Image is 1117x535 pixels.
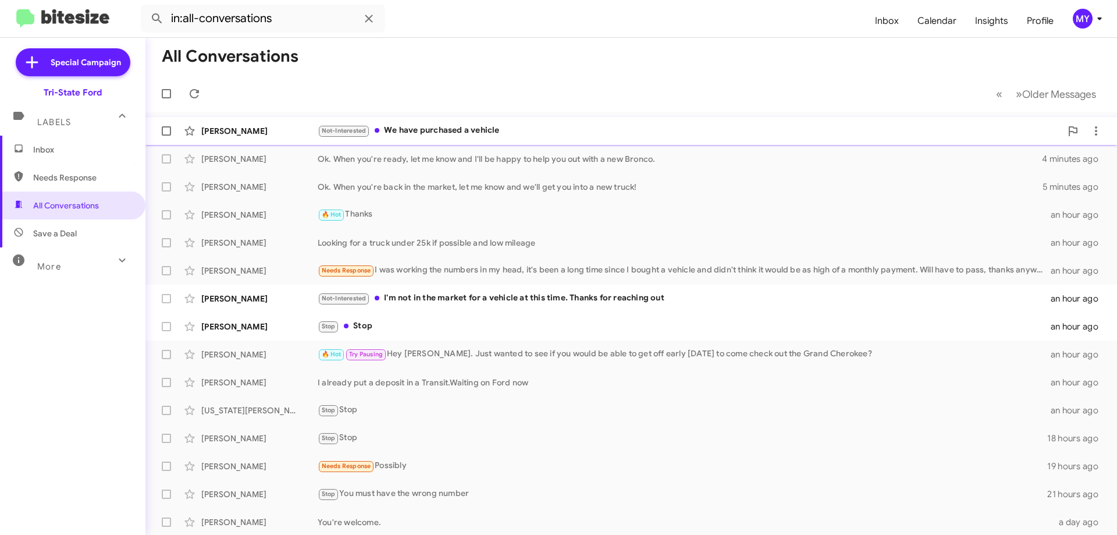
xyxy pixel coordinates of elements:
div: 4 minutes ago [1042,153,1108,165]
span: More [37,261,61,272]
div: Tri-State Ford [44,87,102,98]
nav: Page navigation example [990,82,1103,106]
div: I was working the numbers in my head, it's been a long time since I bought a vehicle and didn't t... [318,264,1051,277]
div: 5 minutes ago [1043,181,1108,193]
div: [PERSON_NAME] [201,125,318,137]
div: [PERSON_NAME] [201,516,318,528]
div: an hour ago [1051,349,1108,360]
span: All Conversations [33,200,99,211]
div: an hour ago [1051,321,1108,332]
a: Inbox [866,4,908,38]
span: 🔥 Hot [322,211,341,218]
div: [PERSON_NAME] [201,377,318,388]
div: an hour ago [1051,265,1108,277]
div: [PERSON_NAME] [201,433,318,444]
a: Insights [966,4,1018,38]
div: Ok. When you're ready, let me know and I'll be happy to help you out with a new Bronco. [318,153,1042,165]
div: [PERSON_NAME] [201,488,318,500]
span: Stop [322,490,336,498]
div: [PERSON_NAME] [201,460,318,472]
div: [PERSON_NAME] [201,181,318,193]
div: Ok. When you're back in the market, let me know and we'll get you into a new truck! [318,181,1043,193]
span: Older Messages [1022,88,1096,101]
span: Not-Interested [322,295,367,302]
a: Special Campaign [16,48,130,76]
div: [PERSON_NAME] [201,265,318,277]
div: I'm not in the market for a vehicle at this time. Thanks for reaching out [318,292,1051,305]
h1: All Conversations [162,47,298,66]
div: Stop [318,431,1047,445]
div: Thanks [318,208,1051,221]
div: 21 hours ago [1047,488,1108,500]
a: Profile [1018,4,1063,38]
div: Stop [318,320,1051,333]
span: Inbox [33,144,132,155]
div: [PERSON_NAME] [201,153,318,165]
span: 🔥 Hot [322,350,341,358]
div: You must have the wrong number [318,487,1047,501]
div: an hour ago [1051,209,1108,221]
div: Hey [PERSON_NAME]. Just wanted to see if you would be able to get off early [DATE] to come check ... [318,348,1051,361]
div: You're welcome. [318,516,1052,528]
span: » [1016,87,1022,101]
span: Stop [322,434,336,442]
a: Calendar [908,4,966,38]
div: [PERSON_NAME] [201,321,318,332]
input: Search [141,5,385,33]
span: Save a Deal [33,228,77,239]
div: [PERSON_NAME] [201,209,318,221]
div: [PERSON_NAME] [201,237,318,249]
div: an hour ago [1051,405,1108,416]
div: a day ago [1052,516,1108,528]
span: Special Campaign [51,56,121,68]
button: MY [1063,9,1104,29]
span: Labels [37,117,71,127]
span: Needs Response [33,172,132,183]
div: Stop [318,403,1051,417]
div: an hour ago [1051,293,1108,304]
div: We have purchased a vehicle [318,124,1061,137]
button: Next [1009,82,1103,106]
span: Needs Response [322,267,371,274]
span: Not-Interested [322,127,367,134]
div: Possibly [318,459,1047,473]
span: « [996,87,1002,101]
div: [PERSON_NAME] [201,349,318,360]
span: Try Pausing [349,350,383,358]
span: Stop [322,323,336,330]
div: [PERSON_NAME] [201,293,318,304]
span: Stop [322,406,336,414]
div: I already put a deposit in a Transit.Waiting on Ford now [318,377,1051,388]
div: Looking for a truck under 25k if possible and low mileage [318,237,1051,249]
button: Previous [989,82,1009,106]
div: MY [1073,9,1093,29]
div: an hour ago [1051,377,1108,388]
div: [US_STATE][PERSON_NAME] [201,405,318,416]
div: 19 hours ago [1047,460,1108,472]
span: Needs Response [322,462,371,470]
div: 18 hours ago [1047,433,1108,444]
div: an hour ago [1051,237,1108,249]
